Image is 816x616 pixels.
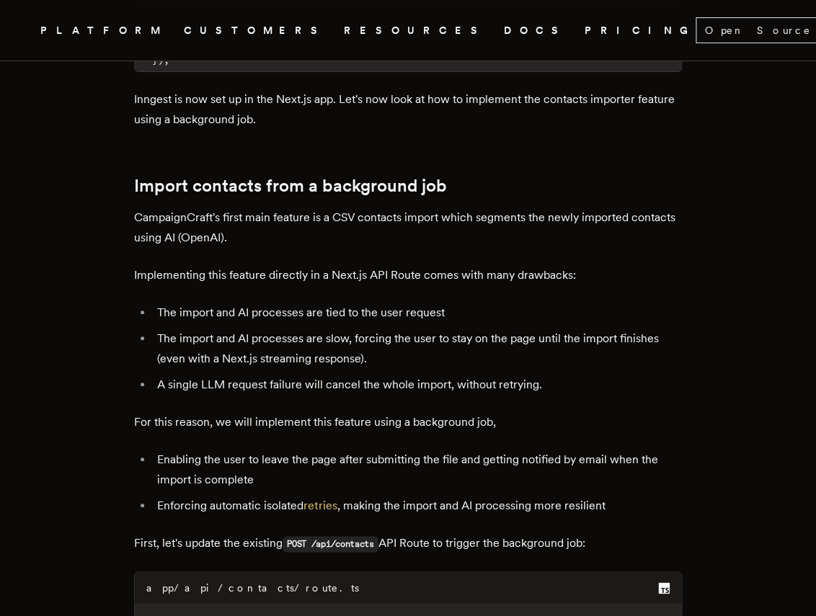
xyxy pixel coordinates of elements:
li: Enforcing automatic isolated , making the import and AI processing more resilient [153,496,682,516]
p: Inngest is now set up in the Next.js app. Let's now look at how to implement the contacts importe... [134,89,682,130]
p: First, let's update the existing API Route to trigger the background job: [134,533,682,554]
code: POST /api/contacts [283,536,378,552]
a: DOCS [504,22,567,40]
a: retries [303,499,337,512]
h2: Import contacts from a background job [134,176,682,196]
p: For this reason, we will implement this feature using a background job, [134,412,682,432]
p: CampaignCraft's first main feature is a CSV contacts import which segments the newly imported con... [134,207,682,248]
li: The import and AI processes are tied to the user request [153,303,682,323]
a: CUSTOMERS [184,22,327,40]
li: The import and AI processes are slow, forcing the user to stay on the page until the import finis... [153,329,682,369]
li: A single LLM request failure will cancel the whole import, without retrying. [153,375,682,395]
li: Enabling the user to leave the page after submitting the file and getting notified by email when ... [153,450,682,490]
div: app/api/contacts/route.ts [146,581,359,595]
p: Implementing this feature directly in a Next.js API Route comes with many drawbacks: [134,265,682,285]
span: Open Source [705,23,812,37]
button: RESOURCES [344,22,487,40]
button: PLATFORM [40,22,167,40]
a: PRICING [585,22,696,40]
